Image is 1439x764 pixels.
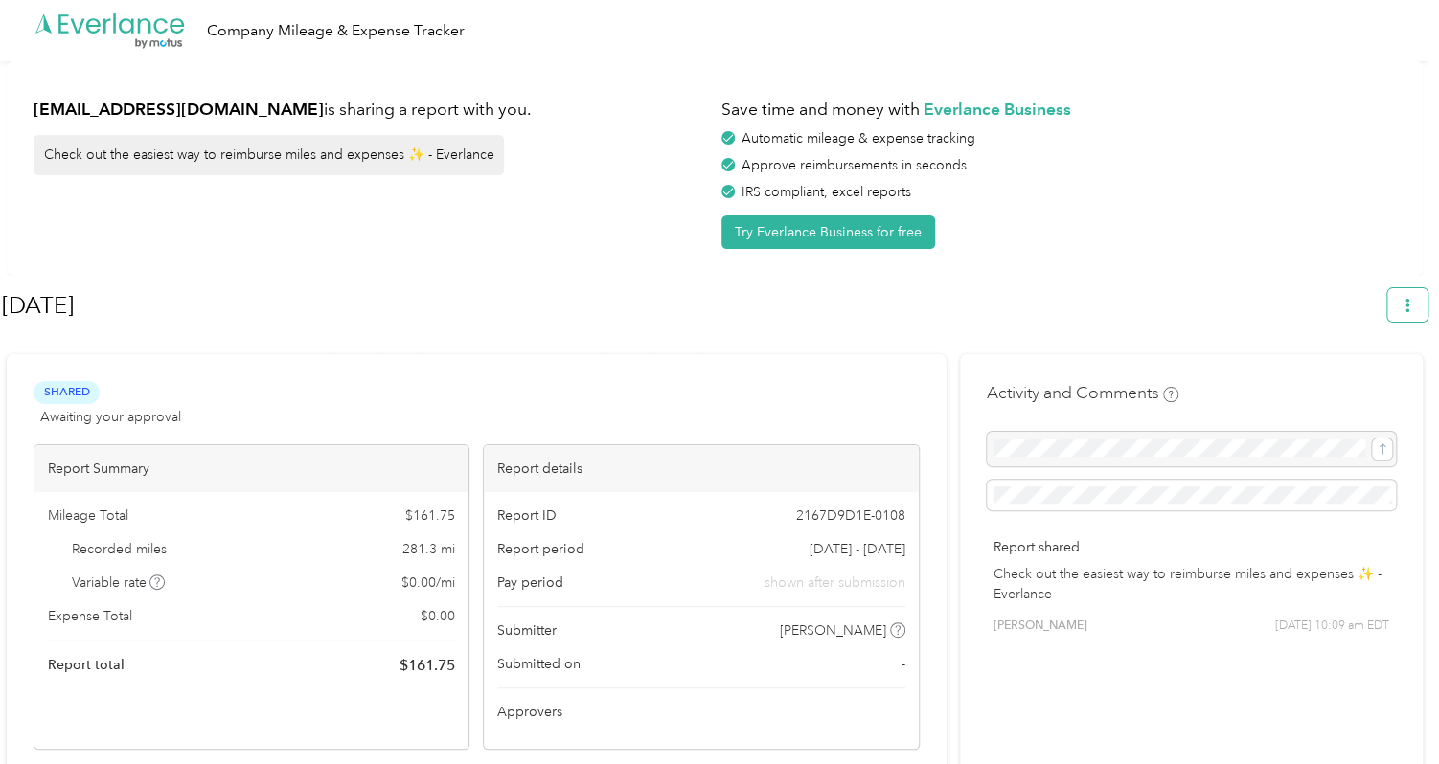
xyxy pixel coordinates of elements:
[40,407,181,427] span: Awaiting your approval
[902,654,905,674] span: -
[48,506,128,526] span: Mileage Total
[34,135,504,175] div: Check out the easiest way to reimburse miles and expenses ✨ - Everlance
[497,654,581,674] span: Submitted on
[405,506,455,526] span: $ 161.75
[924,99,1071,119] strong: Everlance Business
[994,537,1389,557] p: Report shared
[34,445,468,492] div: Report Summary
[721,215,935,249] button: Try Everlance Business for free
[484,445,918,492] div: Report details
[48,606,132,626] span: Expense Total
[987,381,1178,405] h4: Activity and Comments
[207,19,465,43] div: Company Mileage & Expense Tracker
[34,99,324,119] strong: [EMAIL_ADDRESS][DOMAIN_NAME]
[742,184,911,200] span: IRS compliant, excel reports
[48,655,125,675] span: Report total
[400,654,455,677] span: $ 161.75
[796,506,905,526] span: 2167D9D1E-0108
[765,573,905,593] span: shown after submission
[810,539,905,559] span: [DATE] - [DATE]
[1275,618,1389,635] span: [DATE] 10:09 am EDT
[34,381,100,403] span: Shared
[721,98,1396,122] h1: Save time and money with
[497,573,563,593] span: Pay period
[497,539,584,559] span: Report period
[497,702,562,722] span: Approvers
[497,506,557,526] span: Report ID
[72,573,166,593] span: Variable rate
[994,564,1389,604] p: Check out the easiest way to reimburse miles and expenses ✨ - Everlance
[2,282,1374,328] h1: Sep 2025
[401,573,455,593] span: $ 0.00 / mi
[497,620,557,640] span: Submitter
[34,98,708,122] h1: is sharing a report with you.
[402,539,455,559] span: 281.3 mi
[994,618,1087,635] span: [PERSON_NAME]
[421,606,455,626] span: $ 0.00
[742,130,975,146] span: Automatic mileage & expense tracking
[780,620,886,640] span: [PERSON_NAME]
[742,157,967,173] span: Approve reimbursements in seconds
[72,539,167,559] span: Recorded miles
